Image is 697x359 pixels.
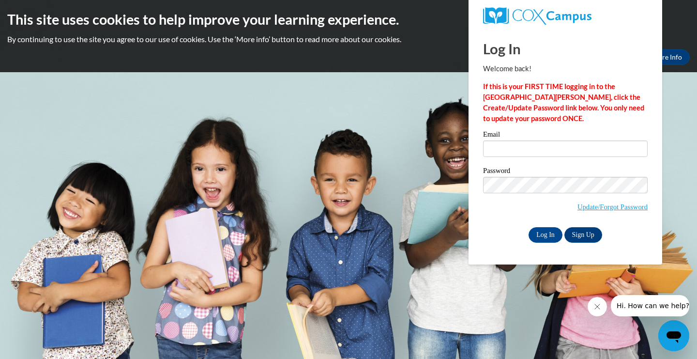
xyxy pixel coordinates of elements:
[483,131,648,140] label: Email
[483,63,648,74] p: Welcome back!
[483,39,648,59] h1: Log In
[483,7,591,25] img: COX Campus
[611,295,689,316] iframe: Message from company
[577,203,648,211] a: Update/Forgot Password
[658,320,689,351] iframe: Button to launch messaging window
[7,10,690,29] h2: This site uses cookies to help improve your learning experience.
[564,227,602,243] a: Sign Up
[7,34,690,45] p: By continuing to use the site you agree to our use of cookies. Use the ‘More info’ button to read...
[483,167,648,177] label: Password
[483,7,648,25] a: COX Campus
[529,227,562,243] input: Log In
[588,297,607,316] iframe: Close message
[483,82,644,123] strong: If this is your FIRST TIME logging in to the [GEOGRAPHIC_DATA][PERSON_NAME], click the Create/Upd...
[644,49,690,65] a: More Info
